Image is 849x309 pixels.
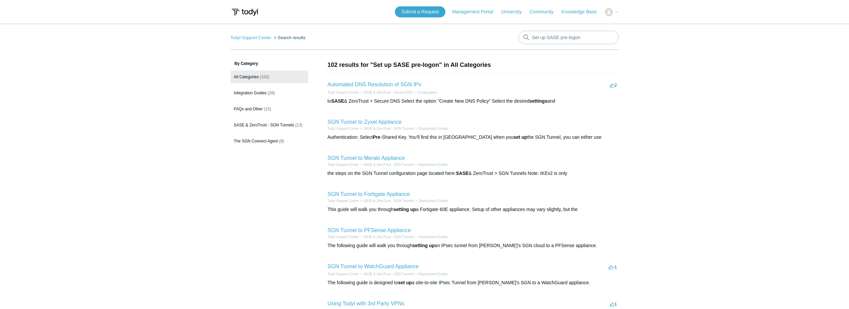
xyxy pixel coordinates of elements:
a: SGN Tunnel to Meraki Appliance [328,155,405,161]
input: Search [518,31,619,44]
li: Todyl Support Center [328,90,359,95]
a: Using Todyl with 3rd Party VPNs [328,301,405,306]
a: Todyl Support Center [328,163,359,167]
li: Deployment Guides [414,272,448,277]
em: SASE [456,171,469,176]
li: Todyl Support Center [328,272,359,277]
a: Automated DNS Resolution of SGN IPs [328,82,421,87]
span: 1 [610,302,617,307]
span: (9) [279,139,284,143]
em: SASE [331,98,344,104]
a: SASE & ZeroTrust - SGN Tunnels [363,163,414,167]
a: SGN Tunnel to WatchGuard Appliance [328,264,419,269]
a: Todyl Support Center [328,91,359,94]
li: Todyl Support Center [231,35,273,40]
span: All Categories [234,75,259,79]
li: SASE & ZeroTrust - SGN Tunnels [359,272,414,277]
span: Integration Guides [234,91,267,95]
span: (28) [268,91,275,95]
a: Submit a Request [395,6,445,17]
li: Todyl Support Center [328,162,359,167]
a: Todyl Support Center [328,235,359,239]
a: Knowledge Base [562,8,603,15]
em: Pre [373,134,380,140]
a: SASE & ZeroTrust - SGN Tunnels (13) [231,119,308,131]
li: Todyl Support Center [328,198,359,203]
a: SGN Tunnel to PFSense Appliance [328,227,411,233]
a: SASE & ZeroTrust - SGN Tunnels [363,235,414,239]
span: SASE & ZeroTrust - SGN Tunnels [234,123,294,127]
h1: 102 results for "Set up SASE pre-logon" in All Categories [328,61,619,70]
div: Authentication: Select -Shared Key. You’ll find this in [GEOGRAPHIC_DATA] when you the SGN Tunnel... [328,134,619,141]
a: Deployment Guides [418,235,448,239]
li: Todyl Support Center [328,126,359,131]
a: SGN Tunnel to Zyxel Appliance [328,119,402,125]
span: 2 [610,83,617,88]
em: setting [412,243,428,248]
em: up [521,134,527,140]
a: SASE & ZeroTrust - SGN Tunnels [363,127,414,130]
h3: By Category [231,61,308,67]
span: FAQs and Other [234,107,263,111]
li: Deployment Guides [414,198,448,203]
em: up [406,280,412,285]
a: SASE & ZeroTrust - SGN Tunnels [363,272,414,276]
a: SASE & ZeroTrust - SGN Tunnels [363,199,414,203]
span: (13) [295,123,302,127]
a: Todyl Support Center [328,199,359,203]
li: Search results [272,35,306,40]
li: SASE & ZeroTrust - SGN Tunnels [359,234,414,239]
span: (102) [260,75,269,79]
em: setting [394,207,409,212]
li: SASE & ZeroTrust - SGN Tunnels [359,198,414,203]
em: settings [529,98,547,104]
a: All Categories (102) [231,71,308,83]
a: Management Portal [452,8,500,15]
em: set [398,280,405,285]
span: -1 [609,265,617,270]
a: Deployment Guides [418,272,448,276]
li: Deployment Guides [414,126,448,131]
li: SASE & ZeroTrust - SGN Tunnels [359,126,414,131]
em: up [410,207,416,212]
div: the steps on the SGN Tunnel configuration page located here: & ZeroTrust > SGN Tunnels Note: IKEv... [328,170,619,177]
a: Todyl Support Center [328,127,359,130]
li: SASE & ZeroTrust - Secure DNS [359,90,412,95]
a: Integration Guides (28) [231,87,308,99]
a: Todyl Support Center [328,272,359,276]
a: FAQs and Other (15) [231,103,308,115]
a: Deployment Guides [418,127,448,130]
a: SASE & ZeroTrust - Secure DNS [363,91,412,94]
a: Community [530,8,560,15]
li: Deployment Guides [414,234,448,239]
img: Todyl Support Center Help Center home page [231,6,259,18]
li: Deployment Guides [414,162,448,167]
a: Deployment Guides [418,199,448,203]
span: (15) [264,107,271,111]
a: Configuration [417,91,437,94]
li: Todyl Support Center [328,234,359,239]
li: SASE & ZeroTrust - SGN Tunnels [359,162,414,167]
em: up [429,243,435,248]
div: The following guide will walk you through an IPsec tunnel from [PERSON_NAME]'s SGN cloud to a PFS... [328,242,619,249]
em: set [513,134,520,140]
li: Configuration [413,90,437,95]
div: The following guide is designed to a site-to-site IPsec Tunnel from [PERSON_NAME]'s SGN to a Watc... [328,279,619,286]
div: to & ZeroTrust > Secure DNS Select the option "Create New DNS Policy" Select the desired and [328,98,619,105]
a: Todyl Support Center [231,35,271,40]
a: University [501,8,528,15]
div: This guide will walk you through a Fortigate 60E appliance. Setup of other appliances may vary sl... [328,206,619,213]
span: The SGN Connect Agent [234,139,278,143]
a: The SGN Connect Agent (9) [231,135,308,147]
a: SGN Tunnel to Fortigate Appliance [328,191,410,197]
a: Deployment Guides [418,163,448,167]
